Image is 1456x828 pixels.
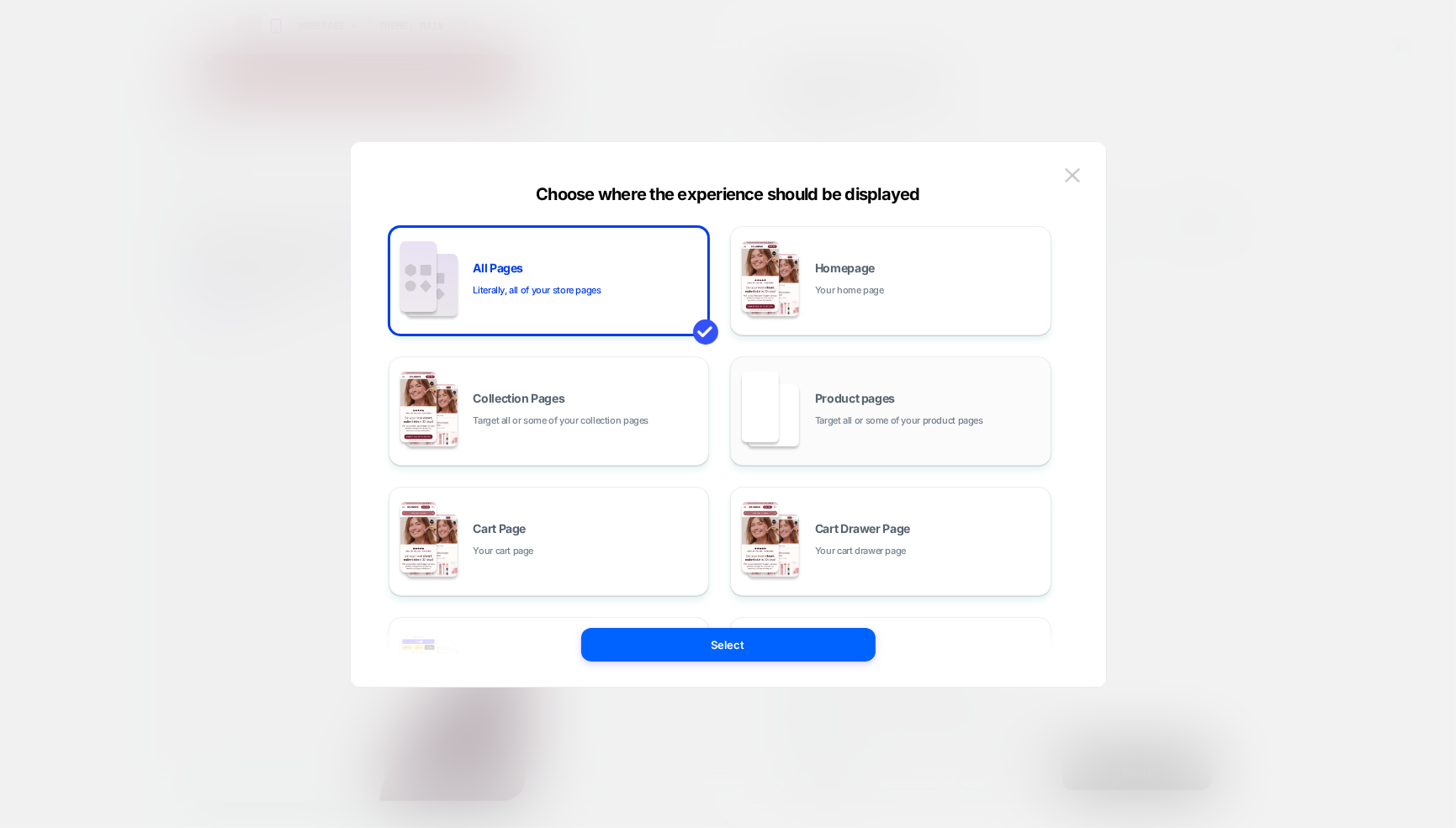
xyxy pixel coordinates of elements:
[815,393,895,404] span: Product pages
[815,523,910,535] span: Cart Drawer Page
[581,628,876,662] button: Select
[1065,168,1080,182] img: close
[815,413,983,429] span: Target all or some of your product pages
[815,543,906,559] span: Your cart drawer page
[153,186,241,202] a: Up to $150 Off
[815,262,875,274] span: Homepage
[7,218,119,230] span: Open navigation menu
[815,282,884,298] span: Your home page
[351,184,1106,204] div: Choose where the experience should be displayed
